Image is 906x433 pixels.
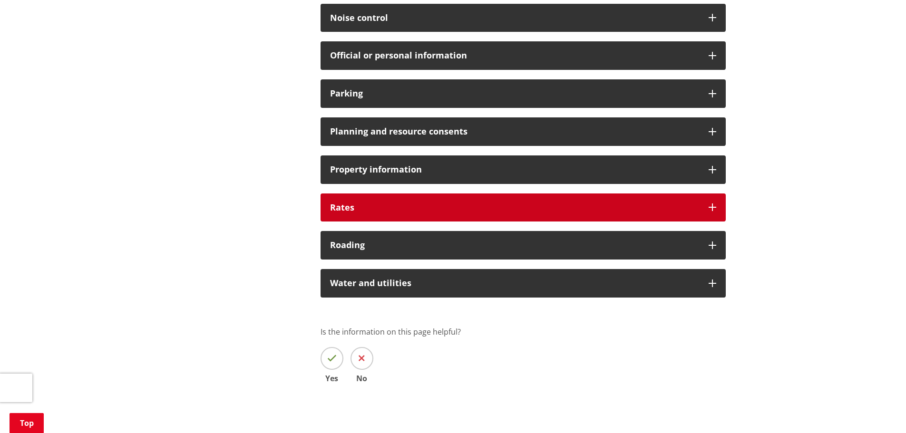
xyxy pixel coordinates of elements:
a: Top [10,413,44,433]
p: Is the information on this page helpful? [321,326,726,337]
h3: Property information [330,165,699,174]
h3: Noise control [330,13,699,23]
h3: Rates [330,203,699,212]
h3: Planning and resource consents [330,127,699,136]
span: No [351,375,373,382]
h3: Roading [330,241,699,250]
iframe: Messenger Launcher [862,393,896,427]
span: Yes [321,375,343,382]
h3: Official or personal information [330,51,699,60]
h3: Parking [330,89,699,98]
h3: Water and utilities [330,279,699,288]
